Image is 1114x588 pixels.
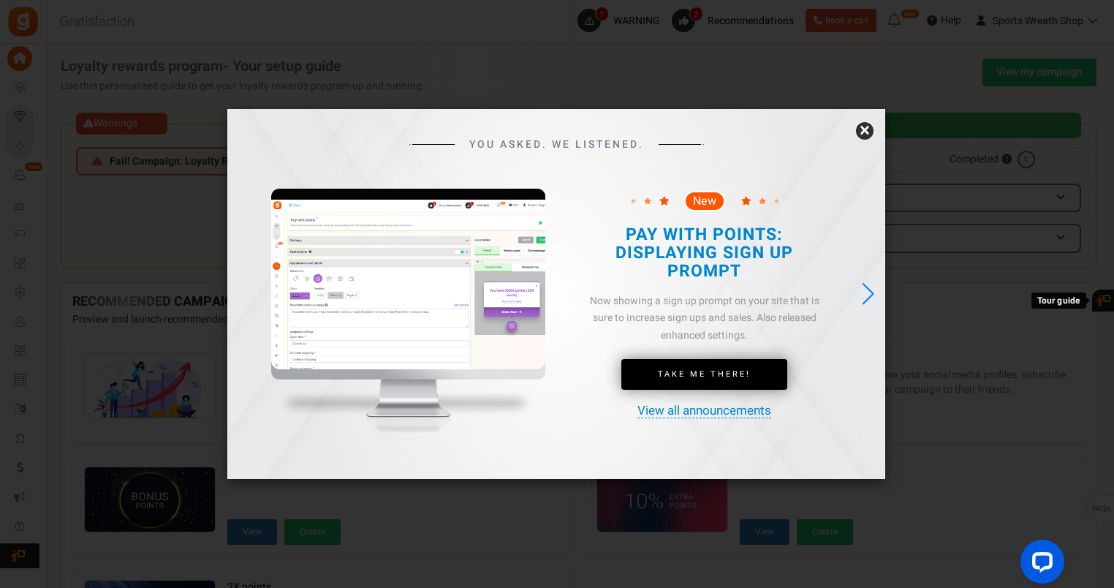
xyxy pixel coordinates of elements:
span: New [693,195,716,207]
span: YOU ASKED. WE LISTENED. [469,139,644,150]
a: Take Me There! [621,359,787,390]
div: Next slide [858,278,878,310]
div: Tour guide [1031,293,1086,309]
img: mockup [271,189,545,467]
img: screenshot [271,200,545,370]
a: × [856,122,874,140]
h4: RECOMMENDED CAMPAIGNS FOR YOU [72,295,1085,309]
a: View all announcements [637,404,771,418]
h2: PAY WITH POINTS: DISPLAYING SIGN UP PROMPT [592,226,816,282]
div: Now showing a sign up prompt on your site that is sure to increase sign ups and sales. Also relea... [580,293,828,344]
